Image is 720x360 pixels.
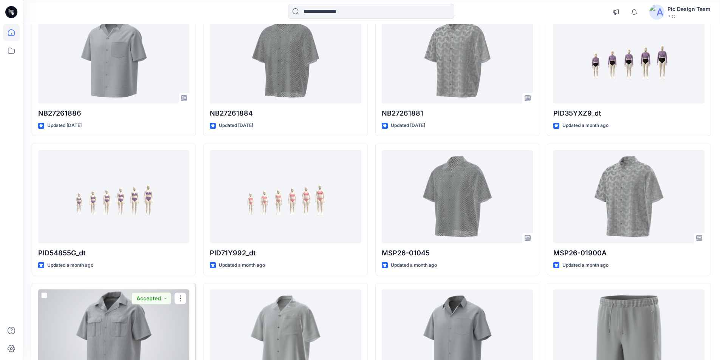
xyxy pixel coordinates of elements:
a: PID54855G_dt [38,150,189,243]
p: Updated [DATE] [47,122,82,130]
p: PID35YXZ9_dt [553,108,705,119]
p: MSP26-01900A [553,248,705,258]
a: NB27261884 [210,11,361,104]
p: Updated [DATE] [219,122,253,130]
div: Pic Design Team [667,5,711,14]
p: Updated a month ago [562,122,609,130]
a: NB27261881 [382,11,533,104]
p: PID54855G_dt [38,248,189,258]
img: avatar [649,5,664,20]
p: Updated [DATE] [391,122,425,130]
a: MSP26-01900A [553,150,705,243]
p: NB27261886 [38,108,189,119]
p: NB27261884 [210,108,361,119]
p: Updated a month ago [562,261,609,269]
p: MSP26-01045 [382,248,533,258]
a: PID71Y992_dt [210,150,361,243]
p: Updated a month ago [391,261,437,269]
div: PIC [667,14,711,19]
p: NB27261881 [382,108,533,119]
p: PID71Y992_dt [210,248,361,258]
p: Updated a month ago [219,261,265,269]
p: Updated a month ago [47,261,93,269]
a: NB27261886 [38,11,189,104]
a: MSP26-01045 [382,150,533,243]
a: PID35YXZ9_dt [553,11,705,104]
